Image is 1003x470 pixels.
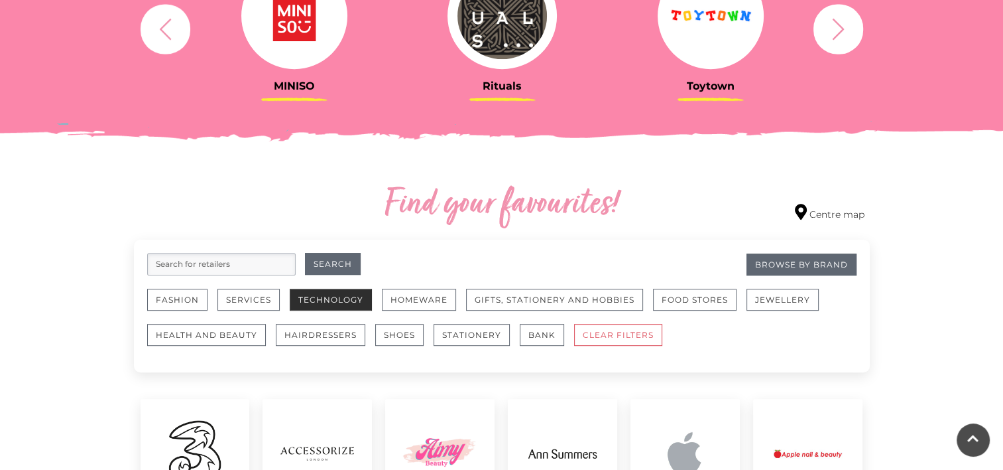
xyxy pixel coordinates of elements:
[434,324,510,346] button: Stationery
[276,324,375,359] a: Hairdressers
[466,289,643,311] button: Gifts, Stationery and Hobbies
[305,253,361,275] button: Search
[147,253,296,275] input: Search for retailers
[147,289,207,311] button: Fashion
[276,324,365,346] button: Hairdressers
[653,289,737,311] button: Food Stores
[520,324,574,359] a: Bank
[217,289,280,311] button: Services
[147,289,217,324] a: Fashion
[260,184,744,226] h2: Find your favourites!
[290,289,382,324] a: Technology
[617,80,805,92] h3: Toytown
[375,324,434,359] a: Shoes
[408,80,597,92] h3: Rituals
[375,324,424,346] button: Shoes
[746,289,829,324] a: Jewellery
[382,289,466,324] a: Homeware
[795,204,864,222] a: Centre map
[574,324,672,359] a: CLEAR FILTERS
[653,289,746,324] a: Food Stores
[290,289,372,311] button: Technology
[200,80,388,92] h3: MINISO
[434,324,520,359] a: Stationery
[217,289,290,324] a: Services
[382,289,456,311] button: Homeware
[746,254,856,275] a: Browse By Brand
[466,289,653,324] a: Gifts, Stationery and Hobbies
[746,289,819,311] button: Jewellery
[520,324,564,346] button: Bank
[147,324,266,346] button: Health and Beauty
[147,324,276,359] a: Health and Beauty
[574,324,662,346] button: CLEAR FILTERS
